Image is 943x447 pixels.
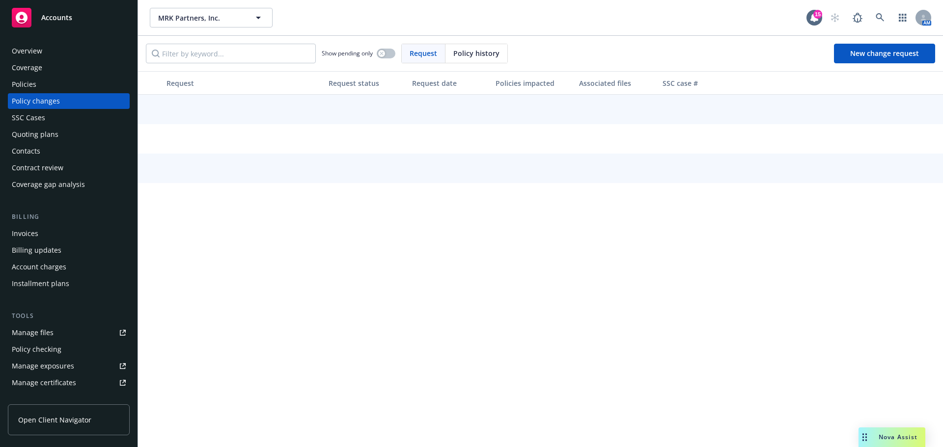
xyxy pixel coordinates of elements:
a: Manage claims [8,392,130,407]
div: Manage certificates [12,375,76,391]
div: Billing updates [12,242,61,258]
span: Show pending only [322,49,373,57]
a: Policy checking [8,342,130,357]
div: Manage claims [12,392,61,407]
a: Policies [8,77,130,92]
a: Quoting plans [8,127,130,142]
div: Contacts [12,143,40,159]
button: Request date [408,71,492,95]
input: Filter by keyword... [146,44,316,63]
div: Overview [12,43,42,59]
a: Invoices [8,226,130,241]
div: Request [166,78,321,88]
div: Account charges [12,259,66,275]
div: Contract review [12,160,63,176]
a: Manage certificates [8,375,130,391]
div: SSC case # [663,78,728,88]
a: Search [870,8,890,27]
span: Nova Assist [879,433,917,441]
div: Policy checking [12,342,61,357]
a: Coverage [8,60,130,76]
button: Request [163,71,325,95]
div: Tools [8,311,130,321]
span: New change request [850,49,919,58]
a: Contacts [8,143,130,159]
a: Switch app [893,8,913,27]
a: New change request [834,44,935,63]
button: Associated files [575,71,659,95]
a: Report a Bug [848,8,867,27]
div: Manage files [12,325,54,341]
div: Policies impacted [496,78,571,88]
div: 15 [813,10,822,19]
div: Associated files [579,78,655,88]
a: Billing updates [8,242,130,258]
button: Policies impacted [492,71,575,95]
a: Manage exposures [8,358,130,374]
div: Invoices [12,226,38,241]
span: MRK Partners, Inc. [158,13,243,23]
span: Request [410,48,437,58]
a: Accounts [8,4,130,31]
a: Start snowing [825,8,845,27]
a: Account charges [8,259,130,275]
div: Coverage gap analysis [12,177,85,192]
button: SSC case # [659,71,732,95]
div: Coverage [12,60,42,76]
a: Policy changes [8,93,130,109]
a: SSC Cases [8,110,130,126]
button: Nova Assist [859,427,925,447]
div: Request status [329,78,404,88]
button: MRK Partners, Inc. [150,8,273,27]
div: Manage exposures [12,358,74,374]
div: Quoting plans [12,127,58,142]
span: Policy history [453,48,499,58]
a: Coverage gap analysis [8,177,130,192]
div: Installment plans [12,276,69,291]
a: Manage files [8,325,130,341]
div: Drag to move [859,427,871,447]
a: Contract review [8,160,130,176]
span: Open Client Navigator [18,415,91,425]
a: Installment plans [8,276,130,291]
div: Policies [12,77,36,92]
div: Billing [8,212,130,222]
a: Overview [8,43,130,59]
div: Policy changes [12,93,60,109]
span: Accounts [41,14,72,22]
div: Request date [412,78,488,88]
button: Request status [325,71,408,95]
div: SSC Cases [12,110,45,126]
